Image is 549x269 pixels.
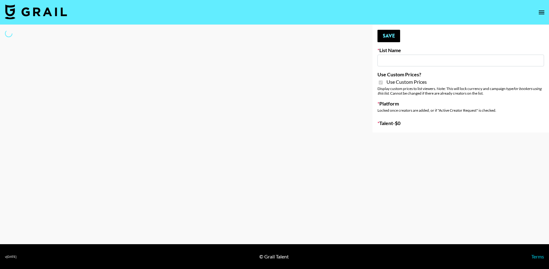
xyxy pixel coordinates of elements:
em: for bookers using this list [377,86,542,96]
label: Talent - $ 0 [377,120,544,126]
label: List Name [377,47,544,53]
div: © Grail Talent [259,253,289,260]
button: open drawer [535,6,548,19]
div: Display custom prices to list viewers. Note: This will lock currency and campaign type . Cannot b... [377,86,544,96]
div: Locked once creators are added, or if "Active Creator Request" is checked. [377,108,544,113]
span: Use Custom Prices [386,79,427,85]
button: Save [377,30,400,42]
label: Use Custom Prices? [377,71,544,78]
div: v [DATE] [5,255,16,259]
label: Platform [377,101,544,107]
img: Grail Talent [5,4,67,19]
a: Terms [531,253,544,259]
